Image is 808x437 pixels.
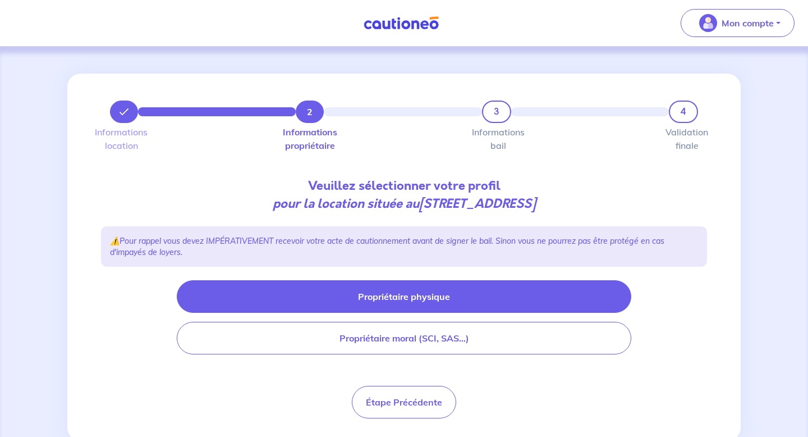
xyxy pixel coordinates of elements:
label: Informations propriétaire [299,128,321,150]
button: Étape Précédente [352,386,456,418]
p: Mon compte [722,16,774,30]
p: Veuillez sélectionner votre profil [101,177,707,213]
p: ⚠️ [110,235,698,258]
img: Cautioneo [359,16,443,30]
button: 2 [296,101,324,123]
strong: [STREET_ADDRESS] [419,195,535,212]
img: illu_account_valid_menu.svg [699,14,717,32]
button: Propriétaire physique [177,280,631,313]
label: Informations location [110,128,132,150]
label: Informations bail [487,128,509,150]
em: Pour rappel vous devez IMPÉRATIVEMENT recevoir votre acte de cautionnement avant de signer le bai... [110,236,664,257]
button: illu_account_valid_menu.svgMon compte [681,9,795,37]
label: Validation finale [676,128,698,150]
em: pour la location située au [273,195,535,212]
button: Propriétaire moral (SCI, SAS...) [177,322,631,354]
